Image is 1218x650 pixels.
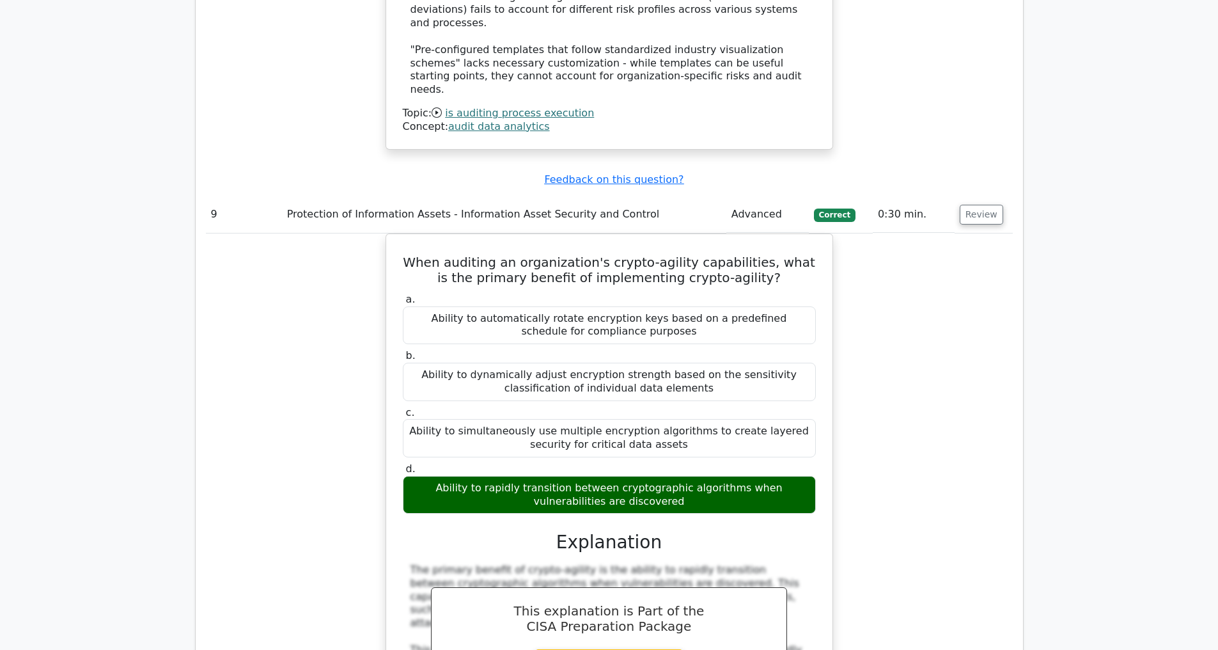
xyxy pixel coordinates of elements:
[448,120,550,132] a: audit data analytics
[403,419,816,457] div: Ability to simultaneously use multiple encryption algorithms to create layered security for criti...
[403,363,816,401] div: Ability to dynamically adjust encryption strength based on the sensitivity classification of indi...
[206,196,282,233] td: 9
[410,532,808,553] h3: Explanation
[403,120,816,134] div: Concept:
[403,306,816,345] div: Ability to automatically rotate encryption keys based on a predefined schedule for compliance pur...
[814,209,855,221] span: Correct
[445,107,594,119] a: is auditing process execution
[960,205,1003,225] button: Review
[406,349,416,361] span: b.
[403,107,816,120] div: Topic:
[406,406,415,418] span: c.
[544,173,683,186] a: Feedback on this question?
[873,196,955,233] td: 0:30 min.
[402,255,817,285] h5: When auditing an organization's crypto-agility capabilities, what is the primary benefit of imple...
[726,196,809,233] td: Advanced
[403,476,816,514] div: Ability to rapidly transition between cryptographic algorithms when vulnerabilities are discovered
[406,293,416,305] span: a.
[406,463,416,475] span: d.
[282,196,726,233] td: Protection of Information Assets - Information Asset Security and Control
